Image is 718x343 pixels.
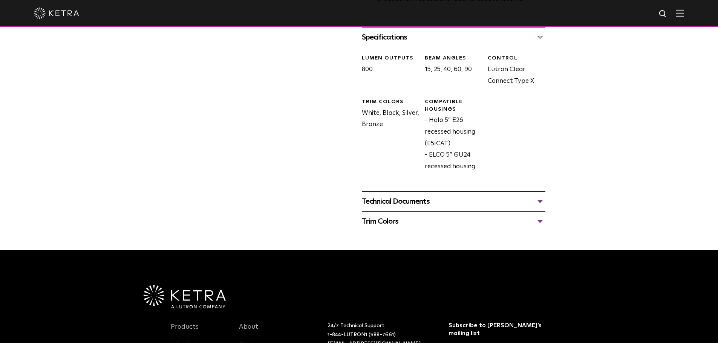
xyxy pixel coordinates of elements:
[144,285,226,308] img: Ketra-aLutronCo_White_RGB
[425,55,482,62] div: Beam Angles
[328,332,396,337] a: 1-844-LUTRON1 (588-7661)
[362,215,545,227] div: Trim Colors
[488,55,545,62] div: CONTROL
[362,195,545,207] div: Technical Documents
[425,98,482,113] div: Compatible Housings
[449,322,545,337] h3: Subscribe to [PERSON_NAME]’s mailing list
[658,9,668,19] img: search icon
[362,98,419,106] div: Trim Colors
[676,9,684,17] img: Hamburger%20Nav.svg
[171,323,199,340] a: Products
[356,55,419,87] div: 800
[362,55,419,62] div: LUMEN OUTPUTS
[419,55,482,87] div: 15, 25, 40, 60, 90
[419,98,482,172] div: - Halo 5” E26 recessed housing (E5ICAT) - ELCO 5” GU24 recessed housing
[356,98,419,172] div: White, Black, Silver, Bronze
[482,55,545,87] div: Lutron Clear Connect Type X
[239,323,258,340] a: About
[362,31,545,43] div: Specifications
[34,8,79,19] img: ketra-logo-2019-white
